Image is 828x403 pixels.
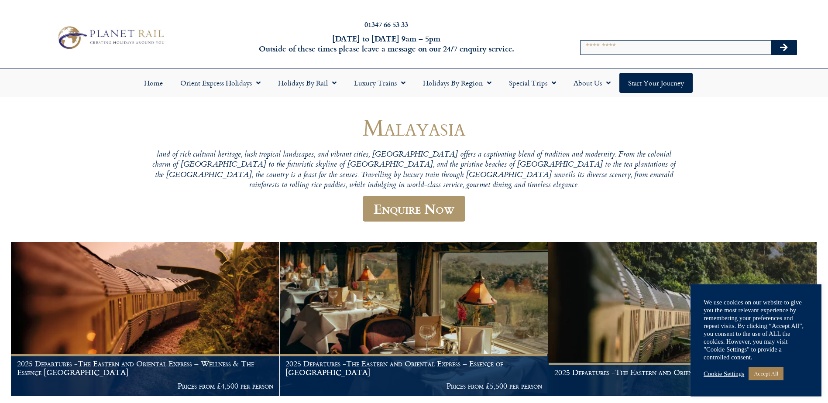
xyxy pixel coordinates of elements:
a: Enquire Now [363,196,465,222]
a: Holidays by Region [414,73,500,93]
a: About Us [565,73,619,93]
h1: 2025 Departures -The Eastern and Oriental Express – Essence of [GEOGRAPHIC_DATA] [285,359,542,376]
a: Accept All [749,367,783,380]
a: Home [135,73,172,93]
p: Prices from £5,550 per person [554,382,811,390]
a: Start your Journey [619,73,693,93]
a: 2025 Departures -The Eastern and Oriental Express – Wellness & The Essence [GEOGRAPHIC_DATA] Pric... [11,242,280,396]
a: Holidays by Rail [269,73,345,93]
a: 01347 66 53 33 [364,19,408,29]
button: Search [771,41,797,55]
a: Cookie Settings [704,370,744,378]
nav: Menu [4,73,824,93]
h1: Malayasia [152,114,676,140]
div: We use cookies on our website to give you the most relevant experience by remembering your prefer... [704,298,808,361]
a: Orient Express Holidays [172,73,269,93]
h6: [DATE] to [DATE] 9am – 5pm Outside of these times please leave a message on our 24/7 enquiry serv... [223,34,550,54]
a: Luxury Trains [345,73,414,93]
a: Special Trips [500,73,565,93]
img: Planet Rail Train Holidays Logo [53,24,167,51]
p: Prices from £4,500 per person [17,382,274,390]
h1: 2025 Departures -The Eastern and Oriental Express – Wellness & The Essence [GEOGRAPHIC_DATA] [17,359,274,376]
p: land of rich cultural heritage, lush tropical landscapes, and vibrant cities, [GEOGRAPHIC_DATA] o... [152,150,676,191]
p: Prices from £5,500 per person [285,382,542,390]
a: 2025 Departures -The Eastern and Oriental Express – Essence of [GEOGRAPHIC_DATA] Prices from £5,5... [280,242,549,396]
a: 2025 Departures -The Eastern and Oriental Express – Wild Malaysia Prices from £5,550 per person [548,242,817,396]
h1: 2025 Departures -The Eastern and Oriental Express – Wild Malaysia [554,368,811,377]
